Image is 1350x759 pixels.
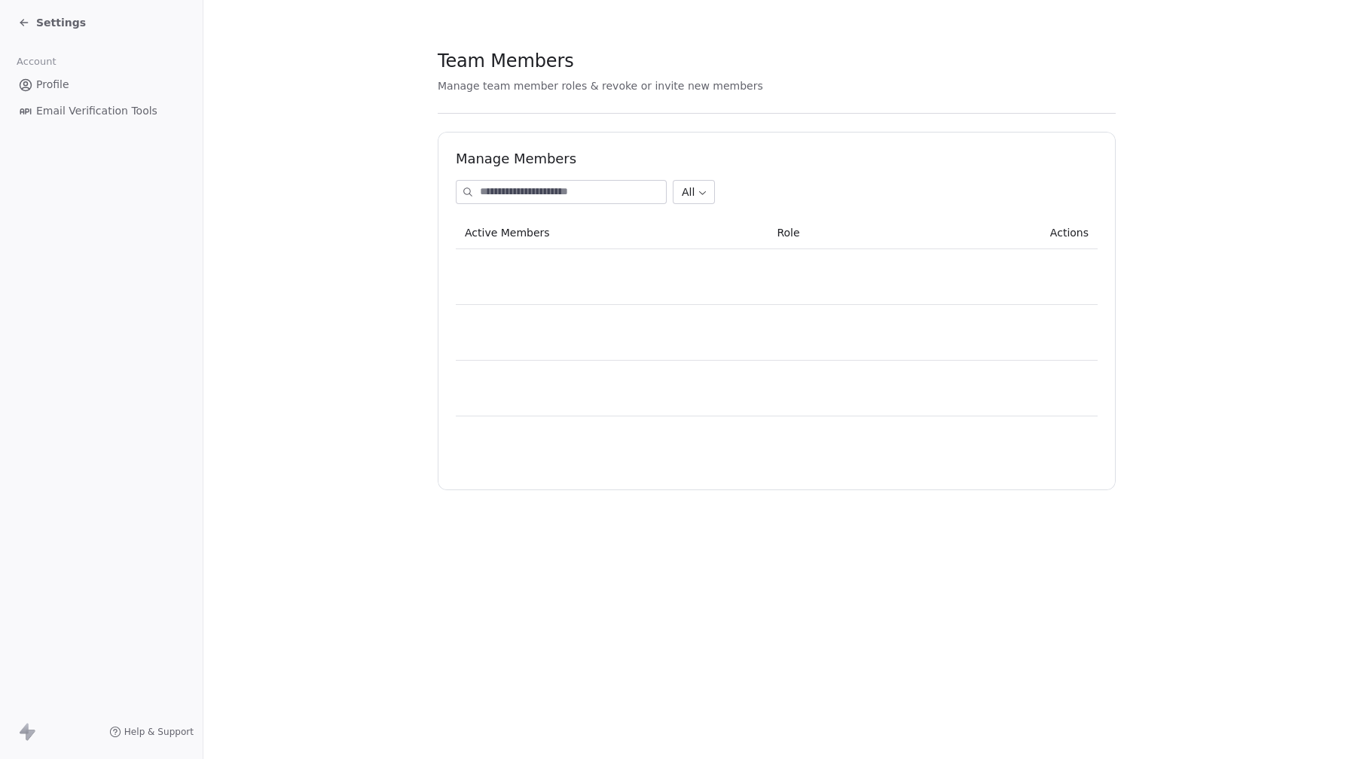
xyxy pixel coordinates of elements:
[36,103,157,119] span: Email Verification Tools
[12,72,191,97] a: Profile
[438,50,574,72] span: Team Members
[36,77,69,93] span: Profile
[456,150,1098,168] h1: Manage Members
[1050,227,1089,239] span: Actions
[124,726,194,738] span: Help & Support
[18,15,86,30] a: Settings
[10,50,63,73] span: Account
[438,80,763,92] span: Manage team member roles & revoke or invite new members
[109,726,194,738] a: Help & Support
[36,15,86,30] span: Settings
[465,227,550,239] span: Active Members
[777,227,799,239] span: Role
[12,99,191,123] a: Email Verification Tools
